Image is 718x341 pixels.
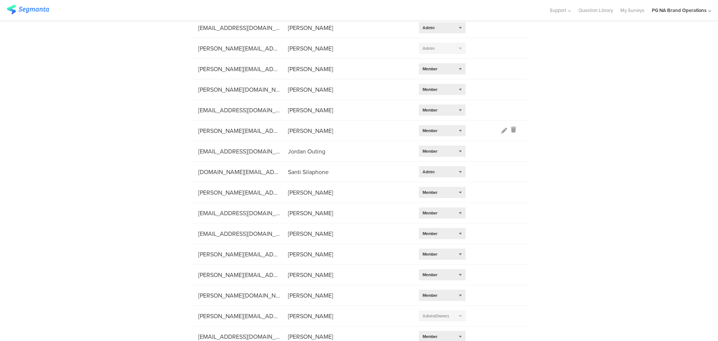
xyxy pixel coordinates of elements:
div: [PERSON_NAME] [280,127,411,135]
div: [EMAIL_ADDRESS][DOMAIN_NAME] [191,209,280,217]
span: Admin [423,169,435,175]
span: Admin [423,25,435,31]
div: [PERSON_NAME][EMAIL_ADDRESS][DOMAIN_NAME] [191,188,280,197]
div: [PERSON_NAME] [280,312,411,320]
div: [PERSON_NAME] [280,271,411,279]
span: Member [423,251,438,257]
div: [DOMAIN_NAME][EMAIL_ADDRESS][DOMAIN_NAME] [191,168,280,176]
div: [PERSON_NAME] [280,85,411,94]
div: Santi Silaphone [280,168,411,176]
span: Member [423,231,438,237]
div: [PERSON_NAME] [280,229,411,238]
div: [EMAIL_ADDRESS][DOMAIN_NAME] [191,24,280,32]
div: [PERSON_NAME][EMAIL_ADDRESS][DOMAIN_NAME] [191,127,280,135]
div: [EMAIL_ADDRESS][DOMAIN_NAME] [191,332,280,341]
span: Member [423,334,438,340]
span: Member [423,210,438,216]
span: Member [423,272,438,278]
div: [PERSON_NAME] [280,188,411,197]
div: [PERSON_NAME] [280,291,411,300]
div: [EMAIL_ADDRESS][DOMAIN_NAME] [191,229,280,238]
div: [PERSON_NAME][EMAIL_ADDRESS][DOMAIN_NAME] [191,44,280,53]
div: Jordan Outing [280,147,411,156]
div: [EMAIL_ADDRESS][DOMAIN_NAME] [191,106,280,115]
span: (Owner) [435,313,449,319]
div: [PERSON_NAME][EMAIL_ADDRESS][DOMAIN_NAME] [191,271,280,279]
div: [PERSON_NAME] [280,209,411,217]
span: Member [423,107,438,113]
div: [PERSON_NAME] [280,332,411,341]
span: Admin [423,313,449,319]
div: [PERSON_NAME][DOMAIN_NAME][EMAIL_ADDRESS][DOMAIN_NAME] [191,291,280,300]
div: [PERSON_NAME] [280,65,411,73]
span: Member [423,66,438,72]
span: Admin [423,45,435,51]
div: PG NA Brand Operations [652,7,706,14]
span: Member [423,148,438,154]
div: [PERSON_NAME][DOMAIN_NAME][EMAIL_ADDRESS][DOMAIN_NAME] [191,85,280,94]
div: [PERSON_NAME][EMAIL_ADDRESS][DOMAIN_NAME] [191,65,280,73]
span: Support [550,7,566,14]
div: [PERSON_NAME] [280,44,411,53]
img: segmanta logo [7,5,49,14]
span: Member [423,292,438,298]
span: Member [423,128,438,134]
span: Member [423,189,438,195]
div: [PERSON_NAME] [280,250,411,259]
div: [PERSON_NAME] [280,24,411,32]
span: Member [423,86,438,92]
div: [PERSON_NAME][EMAIL_ADDRESS][DOMAIN_NAME] [191,250,280,259]
div: [PERSON_NAME] [280,106,411,115]
div: [PERSON_NAME][EMAIL_ADDRESS][DOMAIN_NAME] [191,312,280,320]
div: [EMAIL_ADDRESS][DOMAIN_NAME] [191,147,280,156]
